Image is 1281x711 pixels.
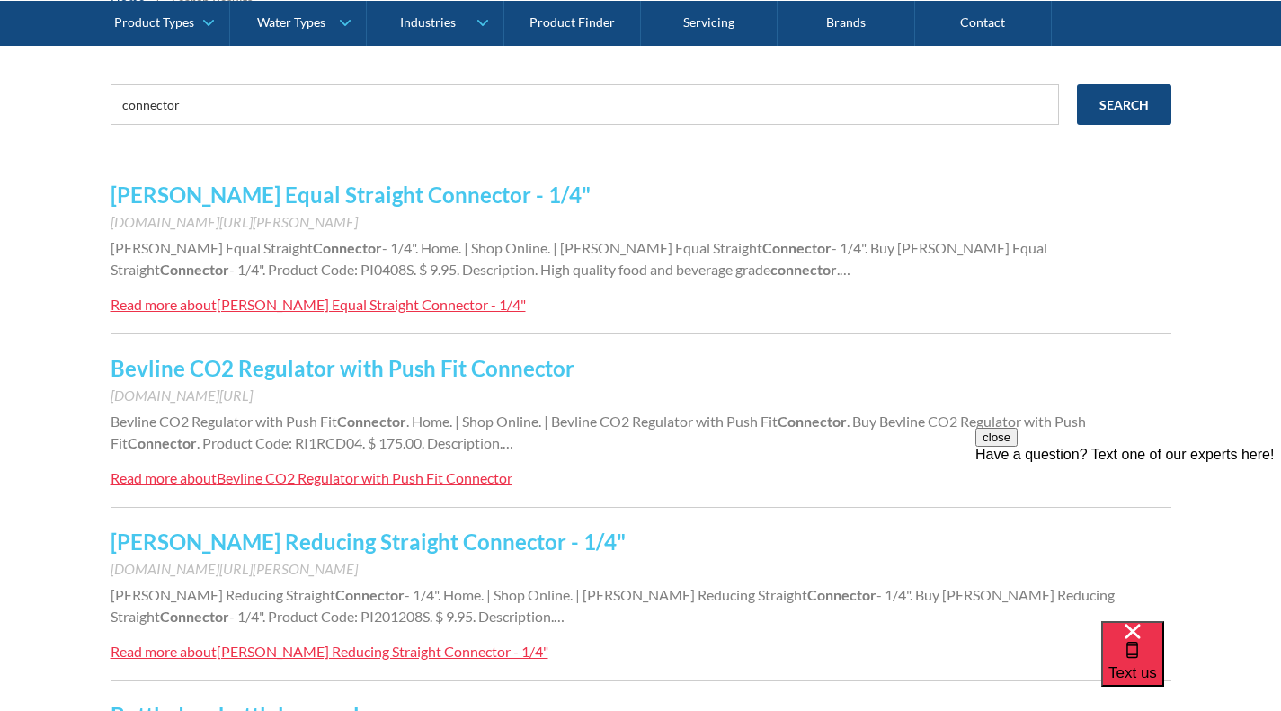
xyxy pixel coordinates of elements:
span: . Buy Bevline CO2 Regulator with Push Fit [111,413,1086,451]
div: Bevline CO2 Regulator with Push Fit Connector [217,469,512,486]
a: [PERSON_NAME] Reducing Straight Connector - 1/4" [111,529,626,555]
span: . Home. | Shop Online. | Bevline CO2 Regulator with Push Fit [406,413,778,430]
span: - 1/4". Home. | Shop Online. | [PERSON_NAME] Equal Straight [382,239,762,256]
a: Bevline CO2 Regulator with Push Fit Connector [111,355,574,381]
iframe: podium webchat widget bubble [1101,621,1281,711]
div: [PERSON_NAME] Reducing Straight Connector - 1/4" [217,643,548,660]
span: - 1/4". Buy [PERSON_NAME] Equal Straight [111,239,1047,278]
div: Read more about [111,643,217,660]
div: [DOMAIN_NAME][URL][PERSON_NAME] [111,558,1171,580]
strong: Connector [807,586,876,603]
span: - 1/4". Buy [PERSON_NAME] Reducing Straight [111,586,1115,625]
span: [PERSON_NAME] Reducing Straight [111,586,335,603]
div: Industries [400,14,456,30]
strong: Connector [335,586,405,603]
div: [DOMAIN_NAME][URL][PERSON_NAME] [111,211,1171,233]
div: Read more about [111,469,217,486]
input: Search [1077,84,1171,125]
strong: Connector [778,413,847,430]
div: [DOMAIN_NAME][URL] [111,385,1171,406]
span: - 1/4". Product Code: PI201208S. $ 9.95. Description. [229,608,554,625]
a: Read more about[PERSON_NAME] Reducing Straight Connector - 1/4" [111,641,548,662]
span: . [837,261,840,278]
strong: Connector [160,608,229,625]
span: … [503,434,513,451]
strong: Connector [762,239,832,256]
div: Water Types [257,14,325,30]
span: … [840,261,850,278]
span: Bevline CO2 Regulator with Push Fit [111,413,337,430]
iframe: podium webchat widget prompt [975,428,1281,644]
input: e.g. chilled water cooler [111,84,1059,125]
span: - 1/4". Product Code: PI0408S. $ 9.95. Description. High quality food and beverage grade [229,261,770,278]
span: - 1/4". Home. | Shop Online. | [PERSON_NAME] Reducing Straight [405,586,807,603]
span: [PERSON_NAME] Equal Straight [111,239,313,256]
strong: Connector [313,239,382,256]
strong: Connector [128,434,197,451]
strong: Connector [160,261,229,278]
span: … [554,608,565,625]
a: Read more aboutBevline CO2 Regulator with Push Fit Connector [111,467,512,489]
div: Product Types [114,14,194,30]
a: [PERSON_NAME] Equal Straight Connector - 1/4" [111,182,591,208]
span: . Product Code: RI1RCD04. $ 175.00. Description. [197,434,503,451]
div: Read more about [111,296,217,313]
a: Read more about[PERSON_NAME] Equal Straight Connector - 1/4" [111,294,526,316]
strong: connector [770,261,837,278]
strong: Connector [337,413,406,430]
div: [PERSON_NAME] Equal Straight Connector - 1/4" [217,296,526,313]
